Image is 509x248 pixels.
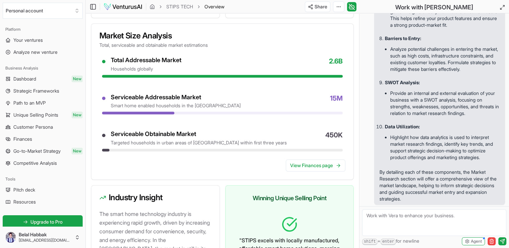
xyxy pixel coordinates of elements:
img: logo [103,3,143,11]
p: By detailing each of these components, the Market Research section will offer a comprehensive vie... [379,169,500,202]
a: Your ventures [3,35,83,45]
h3: Industry Insight [99,194,211,202]
span: Unique Selling Points [13,112,58,118]
span: Path to an MVP [13,100,46,106]
span: New [72,112,83,118]
div: Serviceable Addressable Market [111,94,241,101]
h3: Winning Unique Selling Point [234,194,346,203]
a: DashboardNew [3,74,83,84]
a: Finances [3,134,83,144]
button: Agent [462,237,485,245]
span: New [72,148,83,154]
h3: Market Size Analysis [99,32,345,40]
button: Share [305,1,330,12]
a: Customer Persona [3,122,83,132]
span: Finances [13,136,32,142]
kbd: enter [380,239,396,245]
li: Analyze potential challenges in entering the market, such as high costs, infrastructure constrain... [390,44,500,74]
span: 15M [330,94,343,109]
strong: SWOT Analysis: [385,80,420,85]
a: Strategic Frameworks [3,86,83,96]
a: Path to an MVP [3,98,83,108]
div: Business Analysis [3,63,83,74]
a: Analyze new venture [3,47,83,57]
span: Your ventures [13,37,43,43]
span: Pitch deck [13,187,35,193]
li: Highlight how data analytics is used to interpret market research findings, identify key trends, ... [390,133,500,162]
a: Upgrade to Pro [3,215,83,229]
span: Agent [471,239,482,244]
a: Go-to-Market StrategyNew [3,146,83,156]
a: Pitch deck [3,184,83,195]
img: ACg8ocIqfLGnhhDPTW0zV7jfo2iOU6EPVMg4andeLbcyqaEFEjsLS576=s96-c [5,232,16,243]
span: + for newline [362,238,419,245]
span: Strategic Frameworks [13,88,59,94]
span: Share [315,3,327,10]
div: Total Addressable Market [111,56,181,64]
span: Analyze new venture [13,49,58,55]
span: Competitive Analysis [13,160,57,166]
p: Total, serviceable and obtainable market estimations [99,42,345,48]
div: households globally [111,66,181,72]
span: Go-to-Market Strategy [13,148,61,154]
span: Belal Habbak [19,232,72,238]
span: Upgrade to Pro [30,219,63,225]
a: Resources [3,197,83,207]
div: Tools [3,174,83,184]
div: Platform [3,24,83,35]
span: New [72,76,83,82]
strong: Data Utilization: [385,124,420,129]
div: smart home enabled households in the [GEOGRAPHIC_DATA] [111,102,241,109]
span: Customer Persona [13,124,53,130]
a: View Finances page [286,159,345,171]
h2: Work with [PERSON_NAME] [395,3,473,12]
strong: Barriers to Entry: [385,35,421,41]
a: STIPS TECH [166,3,193,10]
kbd: shift [362,239,377,245]
span: [EMAIL_ADDRESS][DOMAIN_NAME] [19,238,72,243]
span: Dashboard [13,76,36,82]
button: Select an organization [3,3,83,19]
span: Resources [13,199,36,205]
nav: breadcrumb [150,3,225,10]
button: Belal Habbak[EMAIL_ADDRESS][DOMAIN_NAME] [3,229,83,245]
a: Unique Selling PointsNew [3,110,83,120]
div: Serviceable Obtainable Market [111,130,287,138]
li: Conduct surveys, focus groups, and interviews to gather insights directly from future or current ... [390,0,500,30]
div: targeted households in urban areas of [GEOGRAPHIC_DATA] within first three years [111,139,287,146]
li: Provide an internal and external evaluation of your business with a SWOT analysis, focusing on st... [390,89,500,118]
span: Overview [204,3,225,10]
span: 450K [325,130,343,146]
a: Competitive Analysis [3,158,83,168]
span: 2.6B [329,56,343,72]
